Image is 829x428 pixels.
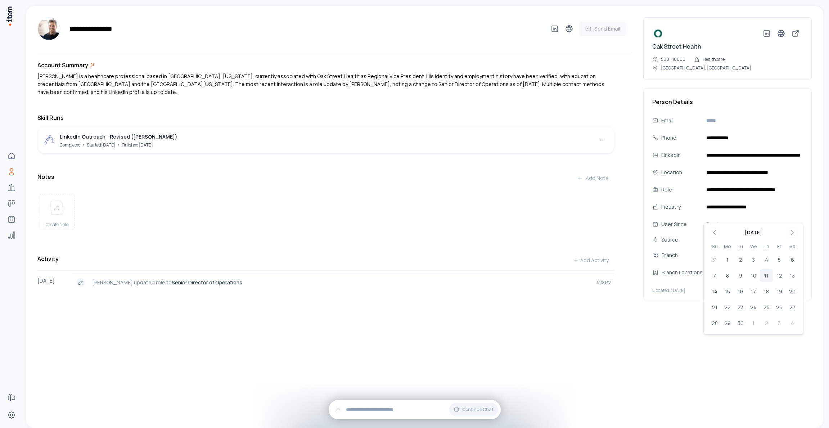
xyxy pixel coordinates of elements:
button: 6 [786,253,799,266]
th: Thursday [760,242,773,251]
button: 8 [721,269,734,282]
button: 2 [760,317,773,330]
button: 24 [747,301,760,314]
th: Wednesday [747,242,760,251]
button: 30 [734,317,747,330]
button: 5 [773,253,786,266]
button: 15 [721,285,734,298]
button: 11 [760,269,773,282]
button: 1 [747,317,760,330]
button: 14 [708,285,721,298]
div: [DATE] [745,229,762,236]
button: 9 [734,269,747,282]
button: 13 [786,269,799,282]
button: 28 [708,317,721,330]
button: Go to next month [787,227,797,238]
button: 27 [786,301,799,314]
button: 31 [708,253,721,266]
th: Friday [773,242,786,251]
button: 23 [734,301,747,314]
button: 16 [734,285,747,298]
th: Monday [721,242,734,251]
button: 26 [773,301,786,314]
button: 7 [708,269,721,282]
button: 25 [760,301,773,314]
button: 2 [734,253,747,266]
button: 17 [747,285,760,298]
th: Sunday [708,242,721,251]
button: 22 [721,301,734,314]
button: 3 [747,253,760,266]
button: Go to previous month [709,227,720,238]
button: 4 [760,253,773,266]
button: 12 [773,269,786,282]
button: 21 [708,301,721,314]
button: 19 [773,285,786,298]
button: 20 [786,285,799,298]
th: Saturday [786,242,799,251]
button: 3 [773,317,786,330]
button: 10 [747,269,760,282]
button: 4 [786,317,799,330]
th: Tuesday [734,242,747,251]
button: 29 [721,317,734,330]
button: 1 [721,253,734,266]
button: 18 [760,285,773,298]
